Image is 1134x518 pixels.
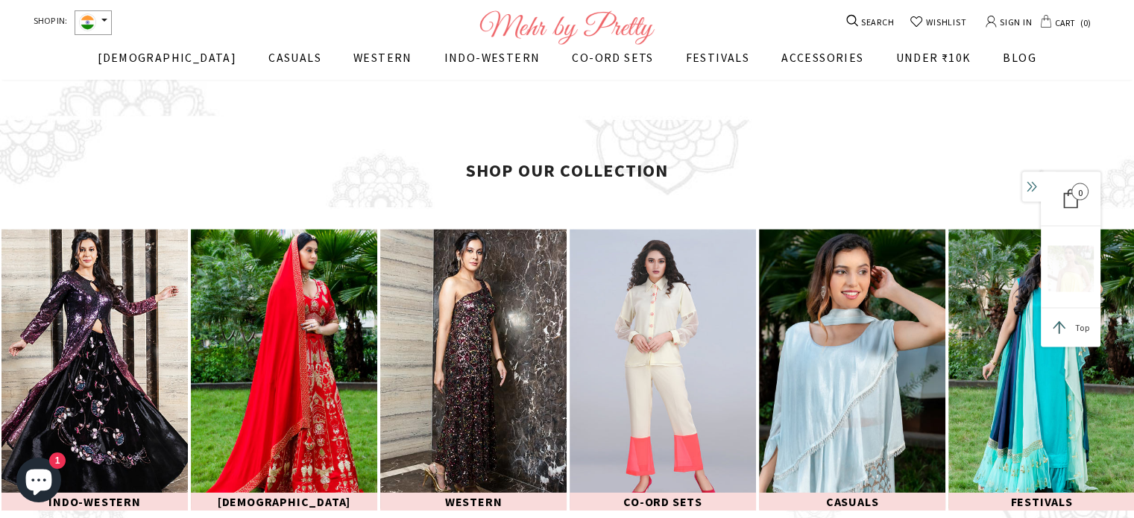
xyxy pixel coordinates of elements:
[479,10,655,45] img: Logo Footer
[1075,322,1089,333] span: Top
[12,458,66,506] inbox-online-store-chat: Shopify online store chat
[986,10,1032,33] a: SIGN IN
[268,48,321,79] a: CASUALS
[1071,183,1089,200] span: 0
[923,14,966,31] span: WISHLIST
[1048,245,1094,291] img: 8_x300.png
[268,50,321,65] span: CASUALS
[353,50,412,65] span: WESTERN
[98,50,236,65] span: [DEMOGRAPHIC_DATA]
[444,48,541,79] a: INDO-WESTERN
[1061,189,1080,208] div: 0
[848,14,895,31] a: SEARCH
[910,14,966,31] a: WISHLIST
[686,50,750,65] span: FESTIVALS
[1040,13,1094,31] a: CART 0
[1003,50,1036,65] span: BLOG
[1077,13,1094,31] span: 0
[466,159,669,182] span: Shop Our Collection
[997,12,1032,31] span: SIGN IN
[572,50,653,65] span: CO-ORD SETS
[781,50,863,65] span: ACCESSORIES
[1003,48,1036,79] a: BLOG
[781,48,863,79] a: ACCESSORIES
[895,50,971,65] span: UNDER ₹10K
[98,48,236,79] a: [DEMOGRAPHIC_DATA]
[860,14,895,31] span: SEARCH
[686,48,750,79] a: FESTIVALS
[895,48,971,79] a: UNDER ₹10K
[1052,13,1077,31] span: CART
[353,48,412,79] a: WESTERN
[34,10,67,35] span: SHOP IN:
[444,50,541,65] span: INDO-WESTERN
[572,48,653,79] a: CO-ORD SETS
